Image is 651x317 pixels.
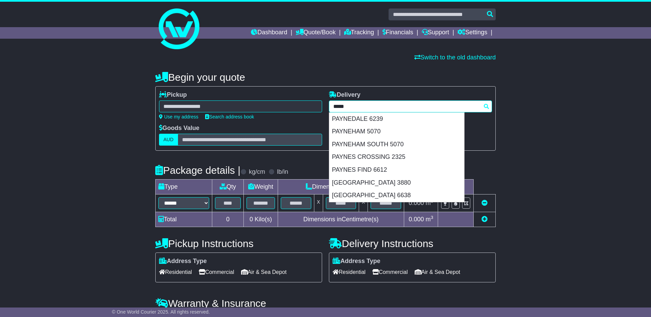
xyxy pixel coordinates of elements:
[155,72,496,83] h4: Begin your quote
[359,194,368,212] td: x
[414,54,496,61] a: Switch to the old dashboard
[159,114,198,119] a: Use my address
[159,91,187,99] label: Pickup
[244,180,278,194] td: Weight
[212,212,244,227] td: 0
[199,267,234,277] span: Commercial
[372,267,408,277] span: Commercial
[329,189,464,202] div: [GEOGRAPHIC_DATA] 6638
[329,238,496,249] h4: Delivery Instructions
[250,216,253,223] span: 0
[314,194,323,212] td: x
[457,27,487,39] a: Settings
[409,216,424,223] span: 0.000
[251,27,287,39] a: Dashboard
[329,91,360,99] label: Delivery
[249,168,265,176] label: kg/cm
[112,309,210,315] span: © One World Courier 2025. All rights reserved.
[329,113,464,126] div: PAYNEDALE 6239
[409,200,424,206] span: 0.000
[296,27,336,39] a: Quote/Book
[333,267,366,277] span: Residential
[212,180,244,194] td: Qty
[426,216,433,223] span: m
[159,125,199,132] label: Goods Value
[481,216,488,223] a: Add new item
[431,215,433,220] sup: 3
[159,258,207,265] label: Address Type
[155,298,496,309] h4: Warranty & Insurance
[329,164,464,176] div: PAYNES FIND 6612
[415,267,460,277] span: Air & Sea Depot
[329,176,464,189] div: [GEOGRAPHIC_DATA] 3880
[422,27,449,39] a: Support
[481,200,488,206] a: Remove this item
[156,180,212,194] td: Type
[329,151,464,164] div: PAYNES CROSSING 2325
[205,114,254,119] a: Search address book
[329,125,464,138] div: PAYNEHAM 5070
[333,258,380,265] label: Address Type
[329,100,492,112] typeahead: Please provide city
[156,212,212,227] td: Total
[278,180,404,194] td: Dimensions (L x W x H)
[155,238,322,249] h4: Pickup Instructions
[241,267,287,277] span: Air & Sea Depot
[159,267,192,277] span: Residential
[382,27,413,39] a: Financials
[426,200,433,206] span: m
[344,27,374,39] a: Tracking
[159,134,178,146] label: AUD
[278,212,404,227] td: Dimensions in Centimetre(s)
[277,168,288,176] label: lb/in
[244,212,278,227] td: Kilo(s)
[155,165,240,176] h4: Package details |
[329,138,464,151] div: PAYNEHAM SOUTH 5070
